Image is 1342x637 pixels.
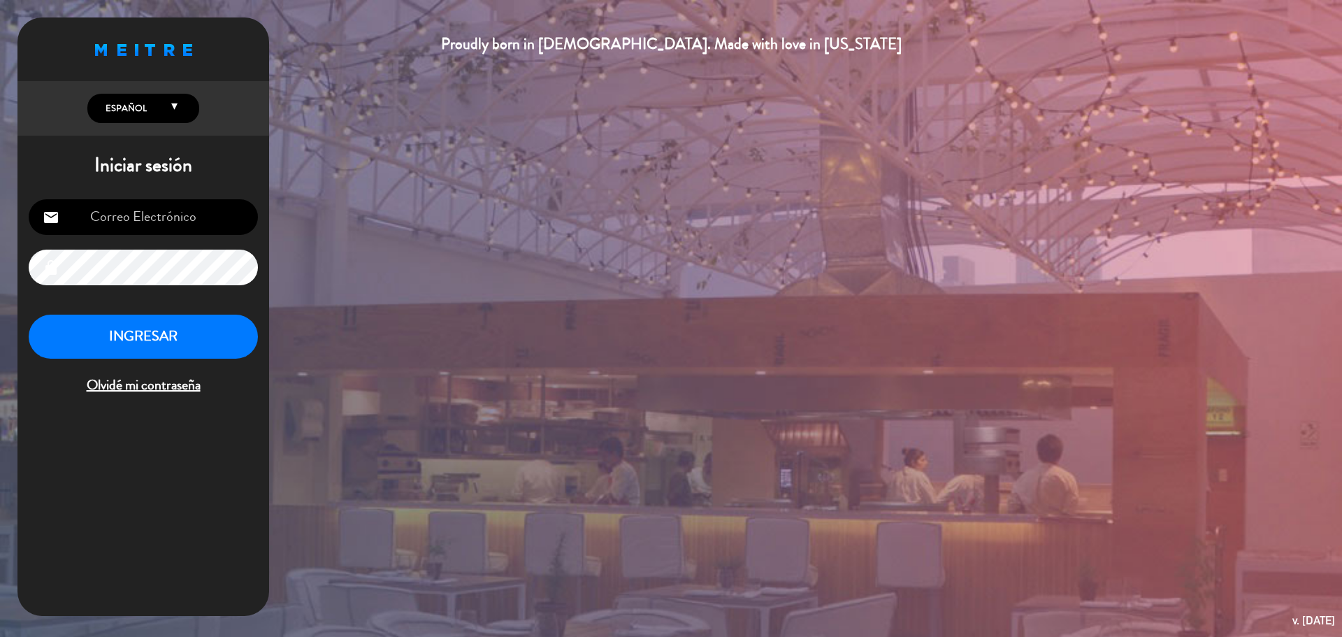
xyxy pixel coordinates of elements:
span: Olvidé mi contraseña [29,374,258,397]
input: Correo Electrónico [29,199,258,235]
i: lock [43,259,59,276]
button: INGRESAR [29,315,258,359]
h1: Iniciar sesión [17,154,269,178]
div: v. [DATE] [1292,611,1335,630]
span: Español [102,101,147,115]
i: email [43,209,59,226]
